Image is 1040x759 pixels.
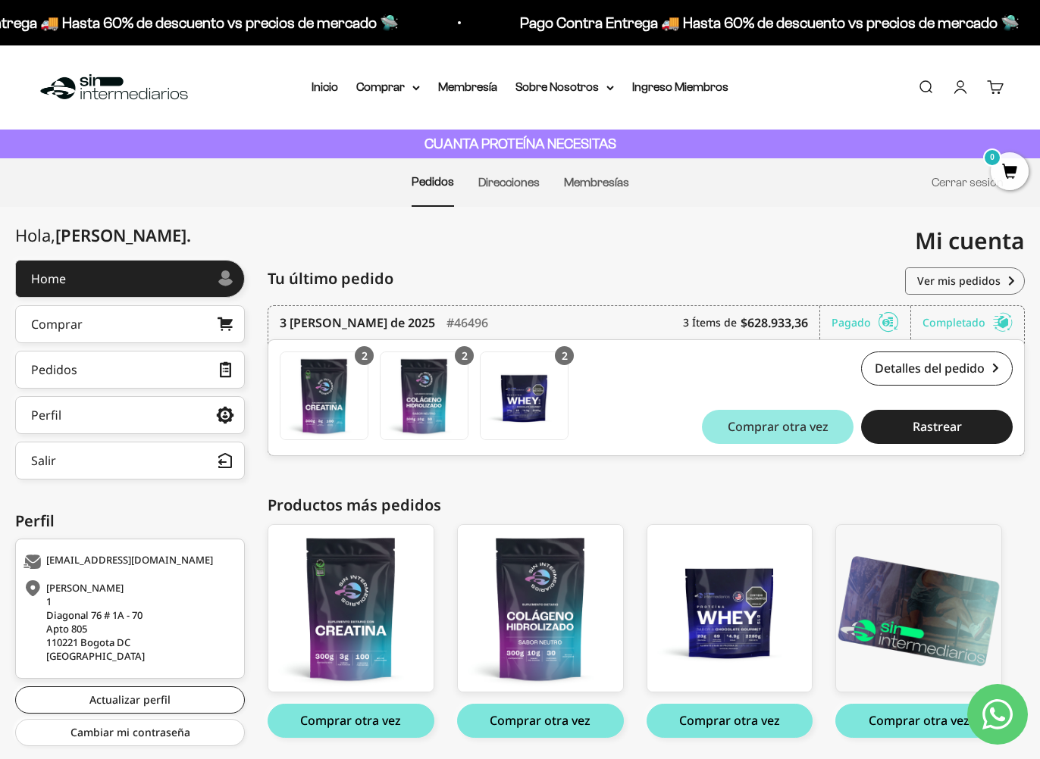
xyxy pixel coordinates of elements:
[702,410,854,444] button: Comprar otra vez
[915,225,1025,256] span: Mi cuenta
[268,524,434,692] a: Creatina Monohidrato
[380,351,468,440] a: Colágeno Hidrolizado
[23,554,233,570] div: [EMAIL_ADDRESS][DOMAIN_NAME]
[861,410,1013,444] button: Rastrear
[480,351,569,440] a: Proteína Whey - Chocolate / 5 libras (2280g)
[457,524,624,692] a: Colágeno Hidrolizado
[932,176,1004,189] a: Cerrar sesión
[632,80,728,93] a: Ingreso Miembros
[15,260,245,298] a: Home
[728,420,829,433] span: Comprar otra vez
[15,442,245,479] button: Salir
[446,306,488,339] div: #46496
[458,525,623,692] img: colageno_01_e03c224b-442a-42c4-94f4-6330c5066a10_large.png
[15,510,245,533] div: Perfil
[31,454,56,467] div: Salir
[991,164,1029,181] a: 0
[31,409,61,421] div: Perfil
[31,318,83,330] div: Comprar
[356,77,420,97] summary: Comprar
[55,223,191,246] span: [PERSON_NAME]
[683,306,820,339] div: 3 Ítems de
[355,346,374,365] div: 2
[647,525,813,692] img: whey-chocolate_5LB-front_large.png
[481,352,568,439] img: Translation missing: es.Proteína Whey - Chocolate / 5 libras (2280g)
[31,364,77,376] div: Pedidos
[268,267,393,290] span: Tu último pedido
[913,420,962,433] span: Rastrear
[647,524,813,692] a: Proteína Whey - Chocolate / 5 libras (2280g)
[564,176,629,189] a: Membresías
[23,581,233,663] div: [PERSON_NAME] 1 Diagonal 76 # 1A - 70 Apto 805 110221 Bogota DC [GEOGRAPHIC_DATA]
[861,351,1013,386] a: Detalles del pedido
[15,396,245,434] a: Perfil
[832,306,911,339] div: Pagado
[412,175,454,188] a: Pedidos
[15,226,191,245] div: Hola,
[381,352,468,439] img: Translation missing: es.Colágeno Hidrolizado
[15,719,245,746] a: Cambiar mi contraseña
[15,686,245,714] a: Actualizar perfil
[186,223,191,246] span: .
[424,136,616,151] strong: CUANTA PROTEÍNA NECESITAS
[457,704,624,738] button: Comprar otra vez
[923,306,1013,339] div: Completado
[15,351,245,389] a: Pedidos
[519,11,1019,35] p: Pago Contra Entrega 🚚 Hasta 60% de descuento vs precios de mercado 🛸
[515,77,614,97] summary: Sobre Nosotros
[455,346,474,365] div: 2
[835,524,1002,692] a: Membresía Anual
[268,704,434,738] button: Comprar otra vez
[905,267,1025,295] a: Ver mis pedidos
[15,305,245,343] a: Comprar
[280,314,435,332] time: 3 [PERSON_NAME] de 2025
[438,80,497,93] a: Membresía
[555,346,574,365] div: 2
[31,273,66,285] div: Home
[741,314,808,332] b: $628.933,36
[268,494,1025,517] div: Productos más pedidos
[268,525,434,692] img: creatina_01_large.png
[835,704,1002,738] button: Comprar otra vez
[280,351,368,440] a: Creatina Monohidrato
[647,704,813,738] button: Comprar otra vez
[312,80,338,93] a: Inicio
[478,176,540,189] a: Direcciones
[280,352,368,439] img: Translation missing: es.Creatina Monohidrato
[836,525,1001,692] img: b091a5be-4bb1-4136-881d-32454b4358fa_1_large.png
[983,148,1001,167] mark: 0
